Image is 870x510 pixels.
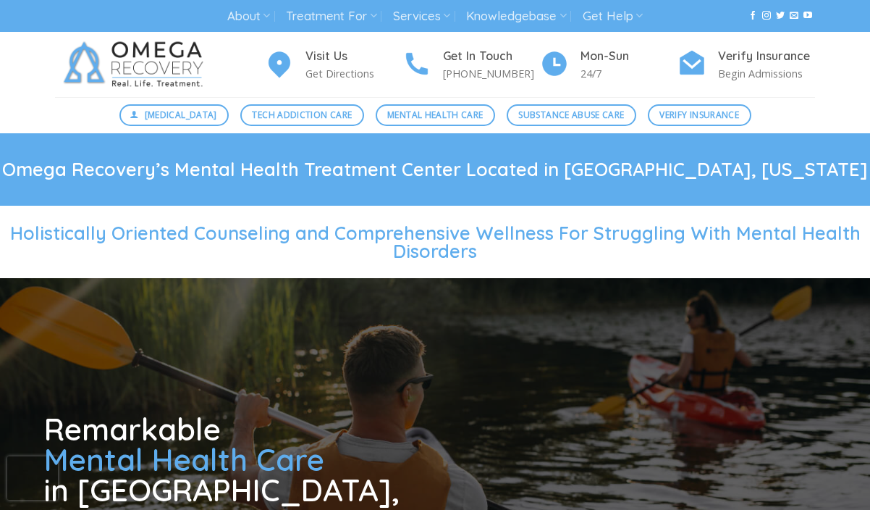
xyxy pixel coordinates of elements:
a: Verify Insurance [648,104,751,126]
span: Mental Health Care [387,108,483,122]
span: Verify Insurance [659,108,739,122]
a: Follow on Facebook [748,11,757,21]
a: Knowledgebase [466,3,566,30]
a: Services [393,3,450,30]
a: Tech Addiction Care [240,104,364,126]
a: Get Help [583,3,643,30]
a: [MEDICAL_DATA] [119,104,229,126]
span: Tech Addiction Care [252,108,352,122]
p: [PHONE_NUMBER] [443,65,540,82]
h4: Mon-Sun [580,47,677,66]
a: About [227,3,270,30]
h4: Visit Us [305,47,402,66]
a: Visit Us Get Directions [265,47,402,83]
p: Begin Admissions [718,65,815,82]
a: Mental Health Care [376,104,495,126]
iframe: reCAPTCHA [7,456,58,500]
a: Treatment For [286,3,376,30]
a: Follow on YouTube [803,11,812,21]
h4: Verify Insurance [718,47,815,66]
p: Get Directions [305,65,402,82]
a: Follow on Instagram [762,11,771,21]
a: Follow on Twitter [776,11,785,21]
a: Send us an email [790,11,798,21]
p: 24/7 [580,65,677,82]
a: Verify Insurance Begin Admissions [677,47,815,83]
a: Substance Abuse Care [507,104,636,126]
span: [MEDICAL_DATA] [145,108,217,122]
img: Omega Recovery [55,32,218,97]
span: Substance Abuse Care [518,108,624,122]
span: Mental Health Care [44,440,324,479]
h4: Get In Touch [443,47,540,66]
span: Holistically Oriented Counseling and Comprehensive Wellness For Struggling With Mental Health Dis... [10,222,861,262]
a: Get In Touch [PHONE_NUMBER] [402,47,540,83]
